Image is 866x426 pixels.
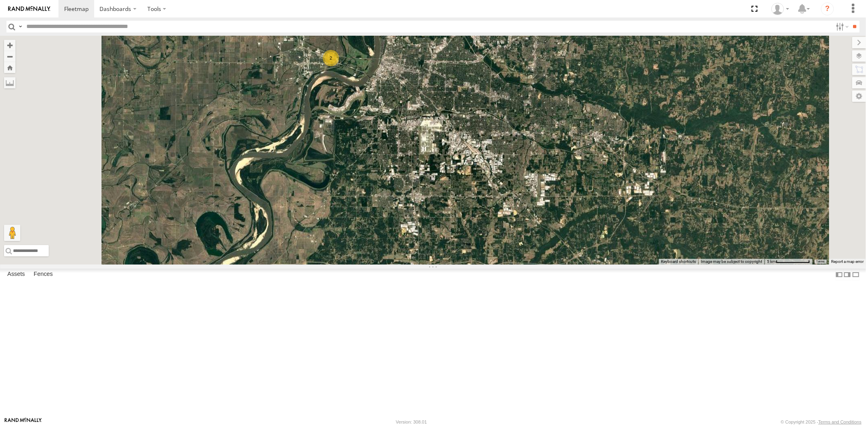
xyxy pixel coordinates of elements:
[4,225,20,241] button: Drag Pegman onto the map to open Street View
[4,418,42,426] a: Visit our Website
[661,259,696,265] button: Keyboard shortcuts
[17,21,24,32] label: Search Query
[781,420,862,424] div: © Copyright 2025 -
[4,51,15,62] button: Zoom out
[816,260,825,263] a: Terms (opens in new tab)
[323,50,339,66] div: 2
[833,21,850,32] label: Search Filter Options
[4,77,15,88] label: Measure
[8,6,50,12] img: rand-logo.svg
[30,269,57,280] label: Fences
[821,2,834,15] i: ?
[396,420,427,424] div: Version: 308.01
[852,269,860,280] label: Hide Summary Table
[767,259,776,264] span: 5 km
[852,90,866,102] label: Map Settings
[831,259,864,264] a: Report a map error
[769,3,792,15] div: Sardor Khadjimedov
[4,40,15,51] button: Zoom in
[818,420,862,424] a: Terms and Conditions
[3,269,29,280] label: Assets
[764,259,812,265] button: Map Scale: 5 km per 80 pixels
[835,269,843,280] label: Dock Summary Table to the Left
[701,259,762,264] span: Image may be subject to copyright
[4,62,15,73] button: Zoom Home
[843,269,851,280] label: Dock Summary Table to the Right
